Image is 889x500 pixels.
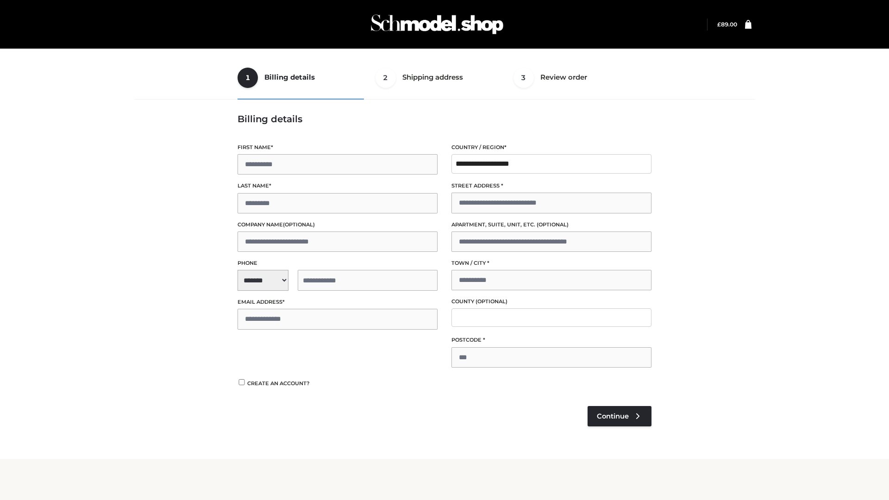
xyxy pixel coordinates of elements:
[238,379,246,385] input: Create an account?
[451,259,651,268] label: Town / City
[717,21,737,28] bdi: 89.00
[238,181,438,190] label: Last name
[238,259,438,268] label: Phone
[283,221,315,228] span: (optional)
[451,297,651,306] label: County
[451,181,651,190] label: Street address
[588,406,651,426] a: Continue
[238,113,651,125] h3: Billing details
[451,220,651,229] label: Apartment, suite, unit, etc.
[597,412,629,420] span: Continue
[717,21,721,28] span: £
[717,21,737,28] a: £89.00
[238,220,438,229] label: Company name
[247,380,310,387] span: Create an account?
[368,6,507,43] img: Schmodel Admin 964
[451,143,651,152] label: Country / Region
[451,336,651,344] label: Postcode
[476,298,507,305] span: (optional)
[537,221,569,228] span: (optional)
[238,143,438,152] label: First name
[238,298,438,306] label: Email address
